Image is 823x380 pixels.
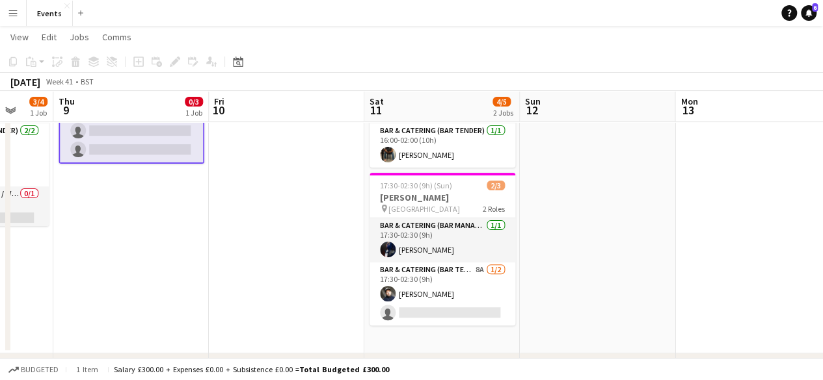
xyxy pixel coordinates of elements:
[43,77,75,86] span: Week 41
[97,29,137,45] a: Comms
[72,364,103,374] span: 1 item
[370,123,515,168] app-card-role: Bar & Catering (Bar Tender)1/116:00-02:00 (10h)[PERSON_NAME]
[370,95,384,107] span: Sat
[681,95,697,107] span: Mon
[679,103,697,118] span: 13
[483,204,505,214] span: 2 Roles
[388,204,460,214] span: [GEOGRAPHIC_DATA]
[57,103,75,118] span: 9
[81,77,94,86] div: BST
[370,262,515,325] app-card-role: Bar & Catering (Bar Tender)8A1/217:30-02:30 (9h)[PERSON_NAME]
[5,29,34,45] a: View
[492,97,511,107] span: 4/5
[70,31,89,43] span: Jobs
[21,365,59,374] span: Budgeted
[212,103,224,118] span: 10
[30,108,47,118] div: 1 Job
[10,31,29,43] span: View
[185,97,203,107] span: 0/3
[525,95,541,107] span: Sun
[21,357,69,370] div: New group
[380,181,452,190] span: 17:30-02:30 (9h) (Sun)
[214,95,224,107] span: Fri
[370,173,515,325] app-job-card: 17:30-02:30 (9h) (Sun)2/3[PERSON_NAME] [GEOGRAPHIC_DATA]2 RolesBar & Catering (Bar Manager)1/117:...
[370,192,515,203] h3: [PERSON_NAME]
[59,95,75,107] span: Thu
[102,31,131,43] span: Comms
[370,218,515,262] app-card-role: Bar & Catering (Bar Manager)1/117:30-02:30 (9h)[PERSON_NAME]
[368,103,384,118] span: 11
[29,97,47,107] span: 3/4
[493,108,513,118] div: 2 Jobs
[812,3,818,12] span: 6
[42,31,57,43] span: Edit
[185,108,202,118] div: 1 Job
[64,29,94,45] a: Jobs
[487,181,505,190] span: 2/3
[801,5,816,21] a: 6
[523,103,541,118] span: 12
[27,1,73,26] button: Events
[7,362,61,377] button: Budgeted
[299,364,389,374] span: Total Budgeted £300.00
[114,364,389,374] div: Salary £300.00 + Expenses £0.00 + Subsistence £0.00 =
[10,75,40,88] div: [DATE]
[36,29,62,45] a: Edit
